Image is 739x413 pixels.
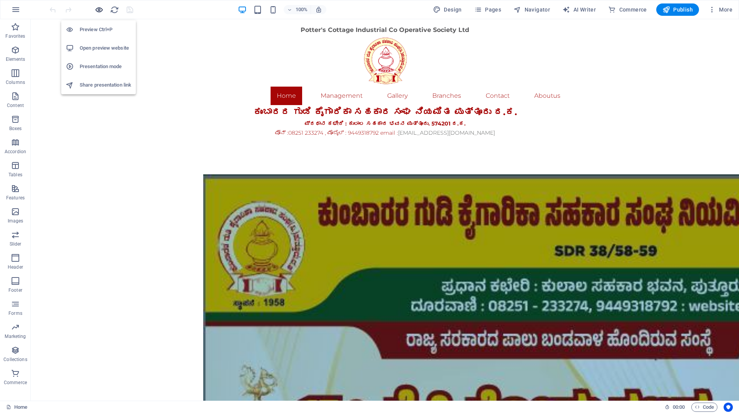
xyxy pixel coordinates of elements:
h6: 100% [295,5,308,14]
div: Design (Ctrl+Alt+Y) [430,3,465,16]
h6: Share presentation link [80,80,131,90]
h6: Preview Ctrl+P [80,25,131,34]
button: Pages [471,3,504,16]
button: Commerce [605,3,650,16]
span: Navigator [513,6,550,13]
span: Pages [474,6,501,13]
p: Content [7,102,24,109]
span: Publish [662,6,693,13]
p: Boxes [9,125,22,132]
span: More [708,6,732,13]
p: Features [6,195,25,201]
button: Design [430,3,465,16]
p: Accordion [5,149,26,155]
button: reload [110,5,119,14]
button: AI Writer [559,3,599,16]
span: 00 00 [673,403,685,412]
p: Collections [3,356,27,363]
span: : [678,404,679,410]
p: Tables [8,172,22,178]
button: Navigator [510,3,553,16]
button: 100% [284,5,311,14]
p: Marketing [5,333,26,339]
span: AI Writer [562,6,596,13]
button: More [705,3,736,16]
button: Publish [656,3,699,16]
p: Slider [10,241,22,247]
button: Usercentrics [724,403,733,412]
span: Commerce [608,6,647,13]
h6: Presentation mode [80,62,131,71]
button: Code [691,403,717,412]
h6: Open preview website [80,43,131,53]
p: Forms [8,310,22,316]
span: Design [433,6,462,13]
p: Header [8,264,23,270]
p: Favorites [5,33,25,39]
i: Reload page [110,5,119,14]
h6: Session time [665,403,685,412]
p: Columns [6,79,25,85]
p: Footer [8,287,22,293]
p: Elements [6,56,25,62]
p: Images [8,218,23,224]
a: Click to cancel selection. Double-click to open Pages [6,403,27,412]
p: Commerce [4,380,27,386]
span: Code [695,403,714,412]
